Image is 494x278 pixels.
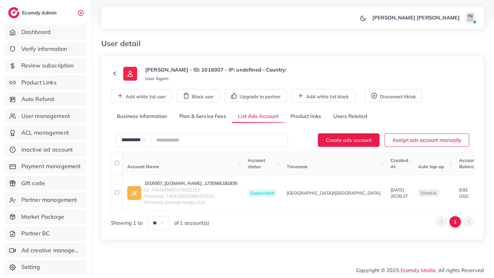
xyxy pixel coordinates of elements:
[101,39,146,48] h3: User detail
[464,11,476,24] img: avatar
[365,89,422,102] button: Disconnect tiktok
[459,158,477,169] span: Account Balance
[369,11,479,24] a: [PERSON_NAME] [PERSON_NAME]avatar
[144,180,238,186] a: 1016007_[DOMAIN_NAME]_1735565181835
[111,110,173,123] a: Business Information
[285,110,327,123] a: Product links
[5,92,86,106] a: Auto Refund
[318,133,380,147] button: Create ads account
[5,226,86,241] a: Partner BC
[5,25,86,39] a: Dashboard
[5,75,86,90] a: Product Links
[5,260,86,274] a: Setting
[5,176,86,190] a: Gift code
[418,164,444,169] span: Auto top-up
[436,216,474,228] ul: Pagination
[144,187,238,193] span: ID: 7454195683176923152
[21,95,54,103] span: Auto Refund
[5,243,86,258] a: Ad creative management
[401,267,436,273] a: Ecomdy Media
[391,187,408,199] span: [DATE] 20:26:27
[327,110,373,123] a: Users Related
[5,126,86,140] a: ACL management
[5,42,86,56] a: Verify information
[8,7,58,18] a: logoEcomdy Admin
[5,193,86,207] a: Partner management
[21,229,50,238] span: Partner BC
[145,75,169,82] small: User Agent:
[21,61,74,70] span: Review subscription
[21,28,51,36] span: Dashboard
[449,216,461,228] button: Go to page 1
[8,7,19,18] img: logo
[21,45,67,53] span: Verify information
[21,246,82,254] span: Ad creative management
[248,189,277,197] span: Suspended
[372,14,460,21] p: [PERSON_NAME] [PERSON_NAME]
[459,187,468,199] span: 9.92 USD
[111,219,142,227] span: Showing 1 to
[174,219,209,227] span: of 1 account(s)
[173,110,232,123] a: Plan & Service Fees
[5,210,86,224] a: Market Package
[21,146,73,154] span: Inactive ad account
[22,10,58,16] h2: Ecomdy Admin
[127,164,159,169] span: Account Name
[232,110,285,123] a: List Ads Account
[436,266,484,274] span: , All rights Reserved
[21,112,70,120] span: User management
[225,89,287,102] button: Upgrade to partner
[5,58,86,73] a: Review subscription
[21,179,45,187] span: Gift code
[21,196,77,204] span: Partner management
[127,186,141,200] img: ic-ad-info.7fc67b75.svg
[5,159,86,174] a: Payment management
[291,89,355,102] button: Add white list block
[421,190,437,196] span: disable
[391,158,408,169] span: Created At
[21,162,81,170] span: Payment management
[5,142,86,157] a: Inactive ad account
[248,158,265,169] span: Account status
[287,164,308,169] span: Timezone
[287,190,380,196] span: [GEOGRAPHIC_DATA]/[GEOGRAPHIC_DATA]
[21,129,69,137] span: ACL management
[144,193,238,199] span: PartnerId: 7454195321980272641
[145,66,287,73] p: [PERSON_NAME] - ID: 1016007 - IP: undefined - Country:
[356,266,484,274] span: Copyright © 2025
[144,199,238,206] span: BCName: Ecomdy Media_016
[5,109,86,123] a: User management
[123,67,137,81] img: ic-user-info.36bf1079.svg
[177,89,220,102] button: Block user
[111,89,172,102] button: Add white list user
[21,213,64,221] span: Market Package
[21,78,57,87] span: Product Links
[385,133,469,147] button: Assign ads account manually
[21,263,40,271] span: Setting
